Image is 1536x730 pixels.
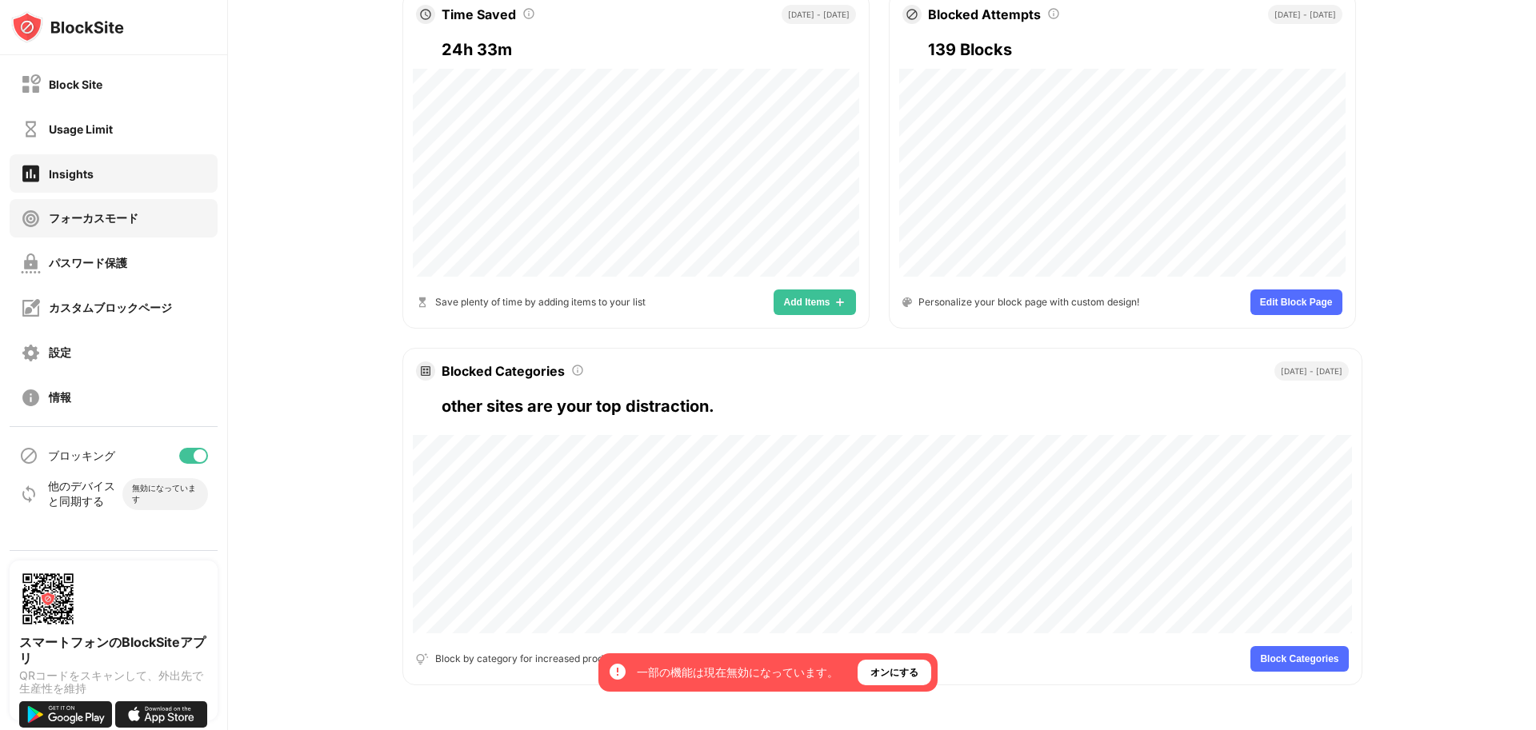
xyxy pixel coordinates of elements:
img: color-pallet.svg [902,297,912,307]
img: block-off.svg [21,74,41,94]
img: customize-block-page-off.svg [21,298,41,318]
div: Personalize your block page with custom design! [918,294,1139,309]
div: 設定 [49,345,71,361]
div: 情報 [49,390,71,405]
img: blocking-icon.svg [19,446,38,465]
div: Blocked Categories [442,363,565,379]
img: insights-on.svg [21,163,41,184]
button: Edit Block Page [1250,289,1342,315]
div: [DATE] - [DATE] [1268,5,1342,24]
img: tooltip.svg [522,7,535,20]
div: Blocked Attempts [928,6,1041,22]
div: ブロッキング [48,449,115,464]
div: カスタムブロックページ [49,301,172,316]
img: password-protection-off.svg [21,253,41,273]
div: Save plenty of time by adding items to your list [435,294,646,309]
div: パスワード保護 [49,256,127,271]
div: [DATE] - [DATE] [1274,361,1349,381]
div: other sites are your top distraction. [442,393,1349,419]
img: get-it-on-google-play.svg [19,701,112,728]
img: tooltip.svg [571,364,584,377]
img: tips-and-updates-grey.svg [416,652,429,665]
div: Block by category for increased productivity [435,651,637,666]
img: time-usage-off.svg [21,119,41,139]
div: [DATE] - [DATE] [782,5,856,24]
div: 一部の機能は現在無効になっています。 [637,664,838,680]
span: Add Items [783,297,830,307]
button: Block Categories [1250,646,1348,672]
img: download-on-the-app-store.svg [115,701,208,728]
img: block-icon.svg [906,8,918,21]
img: options-page-qr-code.png [19,570,77,628]
div: 他のデバイスと同期する [48,479,122,509]
div: スマートフォンのBlockSiteアプリ [19,634,208,666]
img: about-off.svg [21,388,41,408]
div: Time Saved [442,6,516,22]
span: Block Categories [1260,654,1338,664]
div: フォーカスモード [49,211,138,226]
img: focus-off.svg [21,209,41,229]
img: logo-blocksite.svg [11,11,124,43]
div: 139 Blocks [928,37,1342,62]
img: settings-off.svg [21,343,41,363]
img: sync-icon.svg [19,485,38,504]
div: Usage Limit [49,122,113,136]
div: QRコードをスキャンして、外出先で生産性を維持 [19,669,208,695]
img: doughnut-graph-icon.svg [419,365,432,377]
button: Add Items [774,289,855,315]
img: add-items.svg [834,296,846,309]
img: tooltip.svg [1047,7,1060,20]
img: error-circle-white.svg [608,662,627,681]
div: Insights [49,167,94,181]
div: 無効になっています [132,483,198,505]
div: 24h 33m [442,37,856,62]
img: clock.svg [419,8,432,21]
div: オンにする [870,664,918,680]
span: Edit Block Page [1260,297,1333,307]
img: hourglass.svg [416,296,429,309]
div: Block Site [49,78,102,91]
